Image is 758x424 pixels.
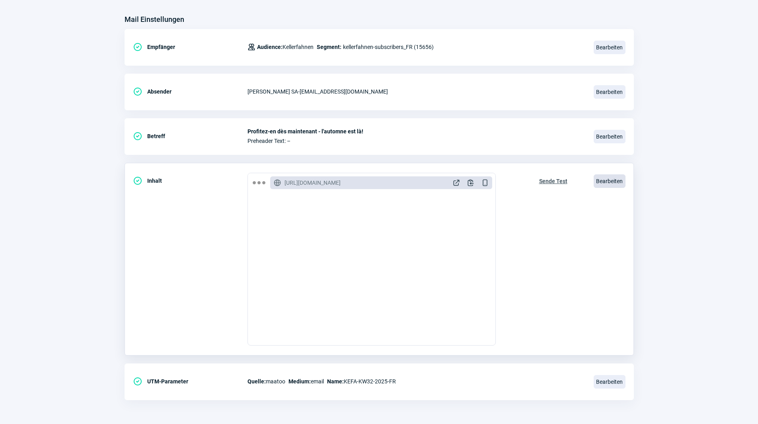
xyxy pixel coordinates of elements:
div: Inhalt [133,173,247,189]
span: Name: [327,378,344,385]
span: Quelle: [247,378,266,385]
span: Profitez-en dès maintenant - l'automne est là! [247,128,584,135]
h3: Mail Einstellungen [125,13,184,26]
button: Sende Test [531,173,576,188]
div: Absender [133,84,247,100]
span: KEFA-KW32-2025-FR [327,377,396,386]
span: Medium: [288,378,311,385]
span: Bearbeiten [594,375,625,389]
span: email [288,377,324,386]
span: Bearbeiten [594,130,625,143]
div: Betreff [133,128,247,144]
span: Sende Test [539,175,567,188]
span: Segment: [317,42,341,52]
span: [URL][DOMAIN_NAME] [284,179,341,187]
span: Bearbeiten [594,174,625,188]
span: Preheader Text: – [247,138,584,144]
span: maatoo [247,377,285,386]
div: UTM-Parameter [133,373,247,389]
div: kellerfahnen-subscribers_FR (15656) [247,39,434,55]
span: Bearbeiten [594,41,625,54]
div: [PERSON_NAME] SA - [EMAIL_ADDRESS][DOMAIN_NAME] [247,84,584,100]
div: Empfänger [133,39,247,55]
span: Bearbeiten [594,85,625,99]
span: Audience: [257,44,283,50]
span: Kellerfahnen [257,42,314,52]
